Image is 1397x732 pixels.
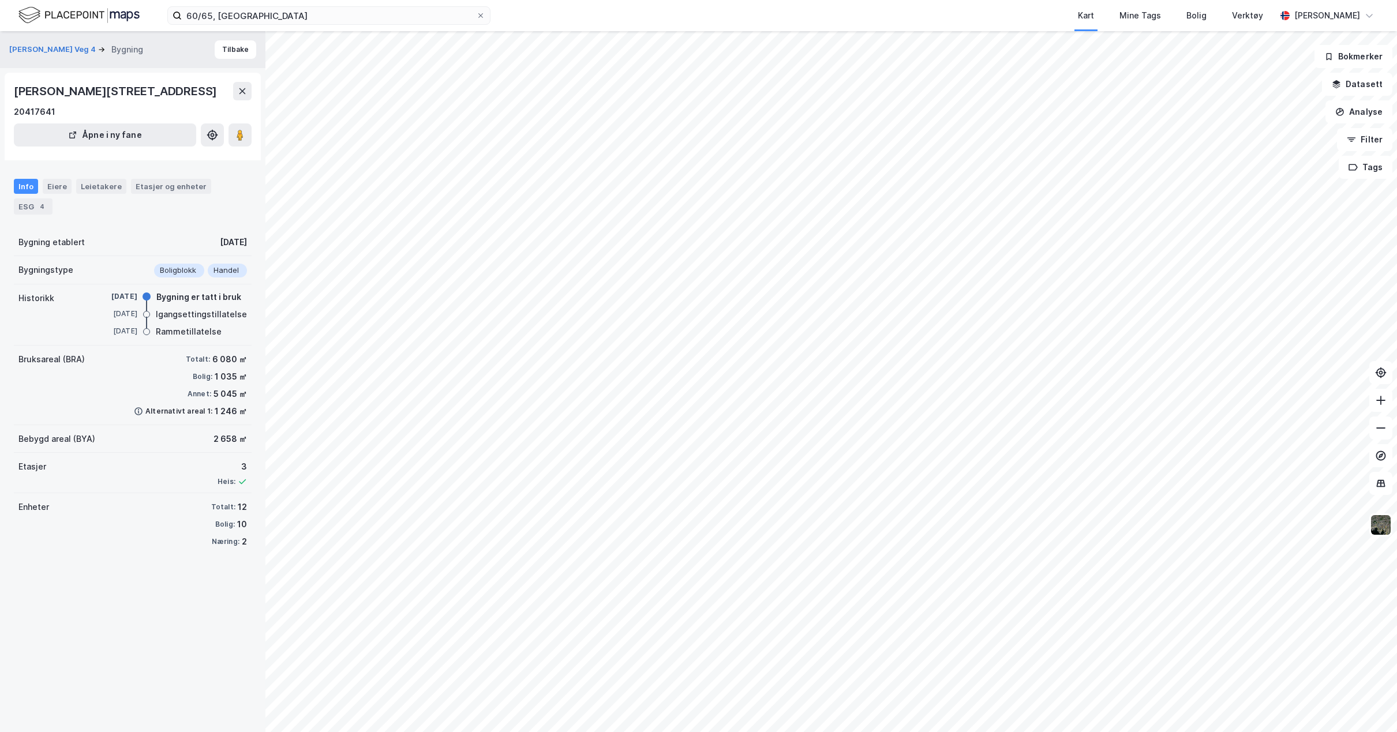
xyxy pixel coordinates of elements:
div: [DATE] [91,326,137,336]
img: logo.f888ab2527a4732fd821a326f86c7f29.svg [18,5,140,25]
div: 10 [237,517,247,531]
div: Bolig: [193,372,212,381]
div: Næring: [212,537,239,546]
div: 20417641 [14,105,55,119]
div: Alternativt areal 1: [145,407,212,416]
div: Igangsettingstillatelse [156,307,247,321]
div: Leietakere [76,179,126,194]
button: Tags [1339,156,1392,179]
div: 12 [238,500,247,514]
div: ESG [14,198,53,215]
div: [DATE] [91,309,137,319]
div: 5 045 ㎡ [214,387,247,401]
div: Bruksareal (BRA) [18,352,85,366]
button: Åpne i ny fane [14,123,196,147]
div: 3 [218,460,247,474]
div: Kart [1078,9,1094,22]
div: Bygningstype [18,263,73,277]
div: [PERSON_NAME] [1294,9,1360,22]
div: Bolig [1186,9,1207,22]
button: Filter [1337,128,1392,151]
div: Kontrollprogram for chat [1339,677,1397,732]
div: 2 [242,535,247,549]
div: 1 246 ㎡ [215,404,247,418]
div: Bygning [111,43,143,57]
button: Tilbake [215,40,256,59]
div: 4 [36,201,48,212]
div: Totalt: [211,502,235,512]
div: Heis: [218,477,235,486]
div: [PERSON_NAME][STREET_ADDRESS] [14,82,219,100]
div: Enheter [18,500,49,514]
div: Eiere [43,179,72,194]
div: 1 035 ㎡ [215,370,247,384]
div: [DATE] [91,291,137,302]
div: Annet: [188,389,211,399]
img: 9k= [1370,514,1392,536]
div: Rammetillatelse [156,325,222,339]
div: Etasjer og enheter [136,181,207,192]
div: Verktøy [1232,9,1263,22]
div: Info [14,179,38,194]
div: Totalt: [186,355,210,364]
input: Søk på adresse, matrikkel, gårdeiere, leietakere eller personer [182,7,476,24]
button: Analyse [1325,100,1392,123]
button: Datasett [1322,73,1392,96]
div: Mine Tags [1119,9,1161,22]
div: Bebygd areal (BYA) [18,432,95,446]
button: [PERSON_NAME] Veg 4 [9,44,98,55]
div: 6 080 ㎡ [212,352,247,366]
div: [DATE] [220,235,247,249]
div: Bygning er tatt i bruk [156,290,241,304]
button: Bokmerker [1314,45,1392,68]
div: 2 658 ㎡ [214,432,247,446]
iframe: Chat Widget [1339,677,1397,732]
div: Bolig: [215,520,235,529]
div: Bygning etablert [18,235,85,249]
div: Etasjer [18,460,46,474]
div: Historikk [18,291,54,305]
